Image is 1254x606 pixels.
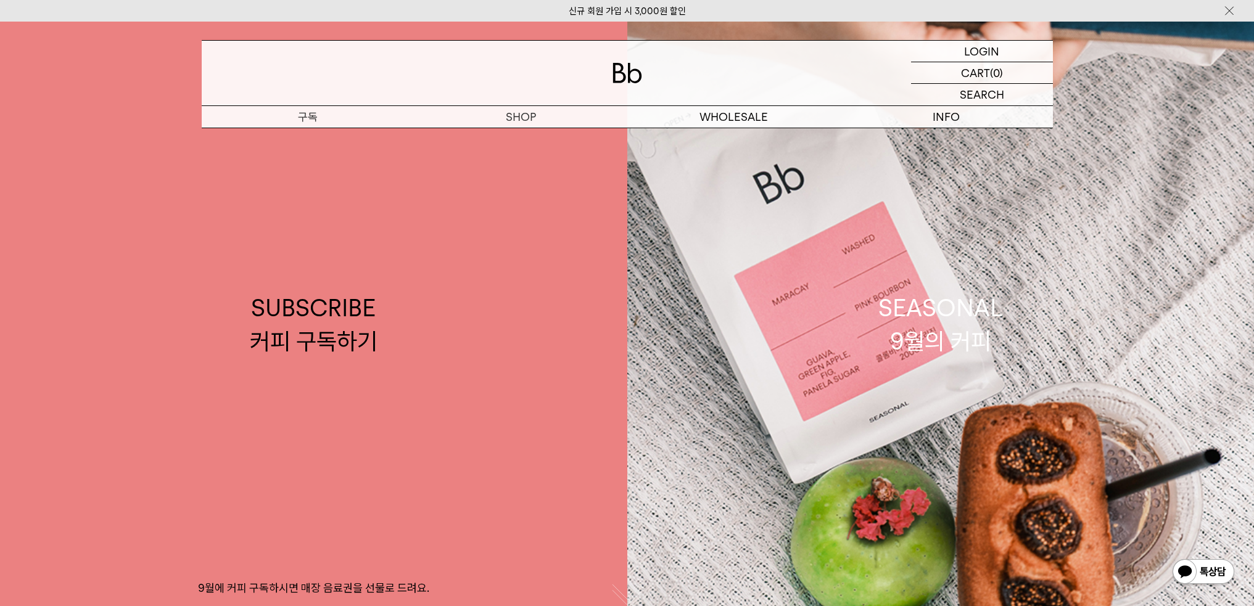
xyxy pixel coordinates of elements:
p: (0) [990,62,1003,83]
p: INFO [840,106,1053,128]
p: CART [961,62,990,83]
a: SHOP [415,106,627,128]
a: 신규 회원 가입 시 3,000원 할인 [569,6,686,17]
a: CART (0) [911,62,1053,84]
p: LOGIN [964,41,999,62]
a: LOGIN [911,41,1053,62]
a: 구독 [202,106,415,128]
div: SEASONAL 9월의 커피 [878,292,1003,357]
p: WHOLESALE [627,106,840,128]
div: SUBSCRIBE 커피 구독하기 [250,292,377,357]
img: 카카오톡 채널 1:1 채팅 버튼 [1171,558,1235,588]
p: SEARCH [960,84,1004,105]
img: 로고 [613,63,642,83]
